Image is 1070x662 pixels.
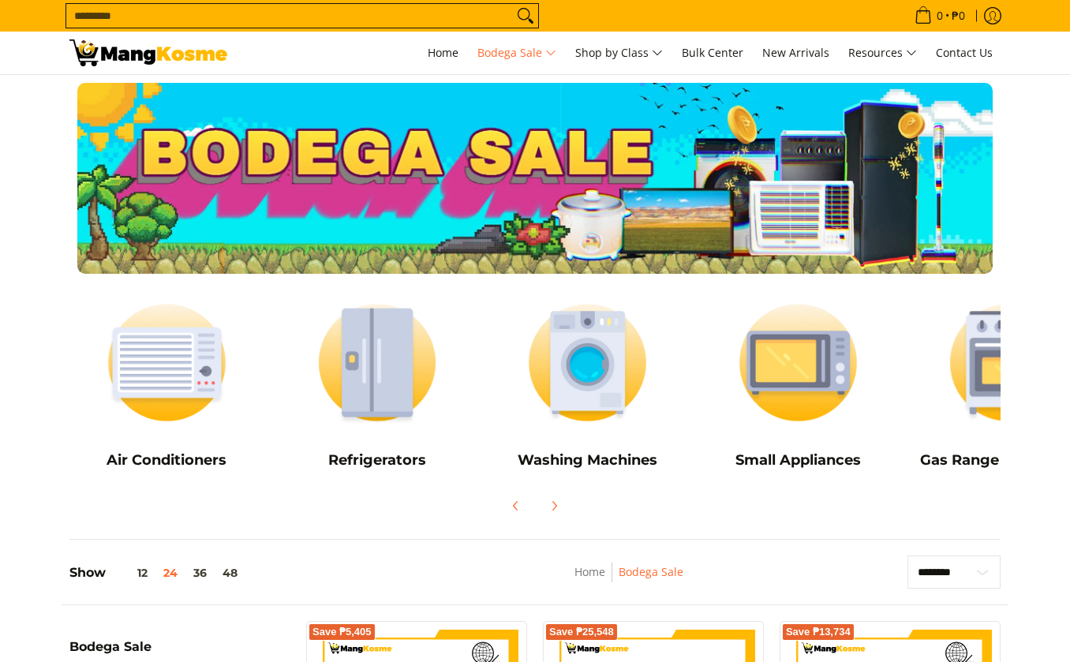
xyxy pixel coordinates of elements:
button: Next [537,488,571,523]
button: Search [513,4,538,28]
a: Bodega Sale [619,564,683,579]
a: Shop by Class [567,32,671,74]
span: ₱0 [949,10,967,21]
a: Contact Us [928,32,1001,74]
nav: Main Menu [243,32,1001,74]
h5: Small Appliances [701,451,896,469]
span: Bodega Sale [69,641,152,653]
span: 0 [934,10,945,21]
h5: Show [69,565,245,581]
h5: Washing Machines [490,451,685,469]
a: Bulk Center [674,32,751,74]
span: Contact Us [936,45,993,60]
a: Home [574,564,605,579]
span: Save ₱25,548 [549,627,614,637]
a: Refrigerators Refrigerators [280,290,475,481]
a: New Arrivals [754,32,837,74]
span: Bulk Center [682,45,743,60]
nav: Breadcrumbs [470,563,789,598]
button: Previous [499,488,533,523]
img: Refrigerators [280,290,475,436]
button: 48 [215,567,245,579]
a: Home [420,32,466,74]
img: Air Conditioners [69,290,264,436]
h5: Refrigerators [280,451,475,469]
span: New Arrivals [762,45,829,60]
a: Bodega Sale [470,32,564,74]
a: Resources [840,32,925,74]
img: Bodega Sale l Mang Kosme: Cost-Efficient &amp; Quality Home Appliances [69,39,227,66]
span: • [910,7,970,24]
img: Small Appliances [701,290,896,436]
span: Shop by Class [575,43,663,63]
span: Home [428,45,458,60]
span: Save ₱13,734 [786,627,851,637]
img: Washing Machines [490,290,685,436]
a: Small Appliances Small Appliances [701,290,896,481]
a: Washing Machines Washing Machines [490,290,685,481]
span: Resources [848,43,917,63]
button: 24 [155,567,185,579]
h5: Air Conditioners [69,451,264,469]
span: Save ₱5,405 [312,627,372,637]
button: 12 [106,567,155,579]
span: Bodega Sale [477,43,556,63]
button: 36 [185,567,215,579]
a: Air Conditioners Air Conditioners [69,290,264,481]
